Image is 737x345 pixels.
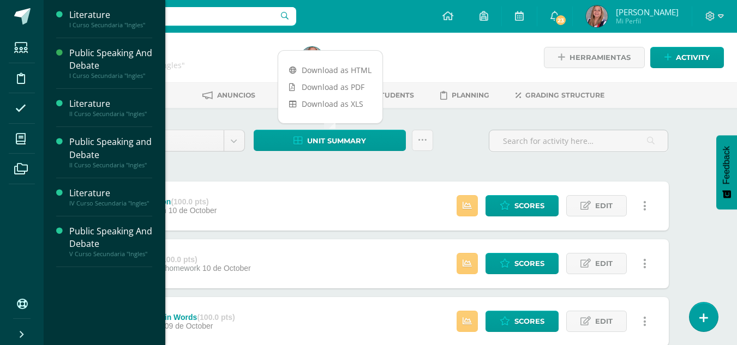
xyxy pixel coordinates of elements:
img: c7f2227723096bbe4d84f52108c4ec4a.png [301,47,323,69]
span: Feedback [722,146,732,184]
a: Scores [486,195,559,216]
div: IV Curso Secundaria "Ingles" [69,199,152,207]
span: Activity [676,47,710,68]
a: Download as PDF [278,78,382,95]
div: I Curso Secundaria 'Ingles' [85,60,288,70]
input: Search for activity here… [489,130,668,152]
div: II Curso Secundaria "Ingles" [69,161,152,169]
div: Greek Origin Words [125,313,235,322]
div: Literature [69,187,152,199]
div: Public Speaking And Debate [69,47,152,72]
div: I Curso Secundaria "Ingles" [69,21,152,29]
img: c7f2227723096bbe4d84f52108c4ec4a.png [586,5,608,27]
div: I Curso Secundaria "Ingles" [69,72,152,80]
div: participation [125,197,217,206]
a: Download as HTML [278,62,382,78]
a: Public Speaking And DebateI Curso Secundaria "Ingles" [69,47,152,80]
a: Anuncios [202,87,255,104]
span: [PERSON_NAME] [616,7,679,17]
span: Unidad 4 [121,130,215,151]
span: Grading structure [525,91,604,99]
span: Edit [595,196,613,216]
strong: (100.0 pts) [159,255,197,264]
a: Activity [650,47,724,68]
a: Public Speaking And DebateV Curso Secundaria "Ingles" [69,225,152,258]
span: 23 [555,14,567,26]
a: Scores [486,253,559,274]
strong: (100.0 pts) [171,197,208,206]
span: Anuncios [217,91,255,99]
a: Public Speaking and DebateII Curso Secundaria "Ingles" [69,136,152,168]
span: Edit [595,253,613,274]
div: Public Speaking and Debate [69,136,152,161]
span: Edit [595,311,613,331]
a: LiteratureII Curso Secundaria "Ingles" [69,98,152,118]
div: Public Speaking And Debate [69,225,152,250]
a: Unit summary [254,130,406,151]
div: V Curso Secundaria "Ingles" [69,250,152,258]
span: Students [376,91,414,99]
a: Planning [440,87,489,104]
span: Herramientas [570,47,631,68]
a: LiteratureIV Curso Secundaria "Ingles" [69,187,152,207]
strong: (100.0 pts) [197,313,235,322]
span: Unit summary [307,131,366,151]
span: 09 de October [165,322,213,330]
span: Mi Perfil [616,16,679,26]
a: Students [360,87,414,104]
div: II Curso Secundaria "Ingles" [69,110,152,118]
div: Literature [69,9,152,21]
div: Literature [69,98,152,110]
span: Scores [514,253,544,274]
span: 10 de October [202,264,251,273]
a: Grading structure [516,87,604,104]
a: Unidad 4 [113,130,244,151]
span: 10 de October [169,206,217,215]
h1: Literature [85,45,288,60]
button: Feedback - Mostrar encuesta [716,135,737,209]
input: Search a user… [51,7,296,26]
span: Scores [514,196,544,216]
a: LiteratureI Curso Secundaria "Ingles" [69,9,152,29]
a: Scores [486,311,559,332]
span: Planning [452,91,489,99]
a: Download as XLS [278,95,382,112]
a: Herramientas [544,47,645,68]
span: Scores [514,311,544,331]
div: notebook [125,255,250,264]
